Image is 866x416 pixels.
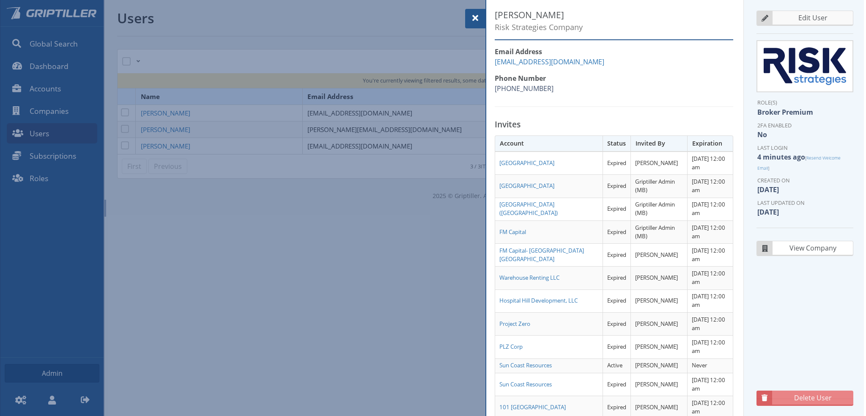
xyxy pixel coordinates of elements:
[687,266,733,289] td: [DATE] 12:00 am
[756,11,853,26] a: Edit User
[687,152,733,174] td: [DATE] 12:00 am
[774,13,853,23] span: Edit User
[757,207,853,217] dd: [DATE]
[499,403,566,411] a: 101 [GEOGRAPHIC_DATA]
[687,373,733,396] td: [DATE] 12:00 am
[757,121,853,129] dt: 2FA Enabled
[603,373,631,396] td: Expired
[687,289,733,312] td: [DATE] 12:00 am
[603,358,631,373] td: Active
[756,391,853,406] a: Delete User
[630,358,687,373] td: [PERSON_NAME]
[495,120,733,129] h5: Invites
[495,22,733,33] small: Risk Strategies Company
[687,198,733,220] td: [DATE] 12:00 am
[603,312,631,335] td: Expired
[499,320,530,328] a: Project Zero
[495,57,604,66] a: [EMAIL_ADDRESS][DOMAIN_NAME]
[630,266,687,289] td: [PERSON_NAME]
[495,73,733,83] h3: Phone Number
[630,174,687,197] td: Griptiller Admin (MB)
[687,174,733,197] td: [DATE] 12:00 am
[499,297,578,304] a: Hospital Hill Development, LLC
[603,152,631,174] td: Expired
[500,139,598,148] div: Account
[757,185,853,195] dd: [DATE]
[603,266,631,289] td: Expired
[687,243,733,266] td: [DATE] 12:00 am
[630,152,687,174] td: [PERSON_NAME]
[499,361,552,369] a: Sun Coast Resources
[603,198,631,220] td: Expired
[603,289,631,312] td: Expired
[495,47,733,57] h3: Email Address
[630,198,687,220] td: Griptiller Admin (MB)
[757,199,853,207] dt: Last Updated On
[757,129,853,140] dd: No
[756,241,853,256] a: View Company
[603,335,631,358] td: Expired
[603,243,631,266] td: Expired
[630,220,687,243] td: Griptiller Admin (MB)
[636,139,683,148] div: Invited By
[607,139,626,148] div: Status
[495,83,733,94] p: [PHONE_NUMBER]
[774,243,853,253] span: View Company
[499,380,552,388] a: Sun Coast Resources
[603,220,631,243] td: Expired
[499,247,584,263] a: FM Capital- [GEOGRAPHIC_DATA] [GEOGRAPHIC_DATA]
[687,358,733,373] td: Never
[687,220,733,243] td: [DATE] 12:00 am
[773,393,853,403] span: Delete User
[757,107,813,117] span: Broker Premium
[630,243,687,266] td: [PERSON_NAME]
[692,139,728,148] div: Expiration
[499,201,558,217] a: [GEOGRAPHIC_DATA] ([GEOGRAPHIC_DATA])
[757,144,853,152] dt: Last Login
[499,182,554,190] a: [GEOGRAPHIC_DATA]
[499,343,523,350] a: PLZ Corp
[630,289,687,312] td: [PERSON_NAME]
[499,159,554,167] a: [GEOGRAPHIC_DATA]
[603,174,631,197] td: Expired
[630,312,687,335] td: [PERSON_NAME]
[757,176,853,185] dt: Created On
[630,335,687,358] td: [PERSON_NAME]
[757,99,853,107] dt: Role(s)
[687,312,733,335] td: [DATE] 12:00 am
[757,152,853,172] dd: 4 minutes ago
[630,373,687,396] td: [PERSON_NAME]
[499,228,526,236] a: FM Capital
[499,274,559,281] a: Warehouse Renting LLC
[687,335,733,358] td: [DATE] 12:00 am
[495,8,733,40] h5: [PERSON_NAME]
